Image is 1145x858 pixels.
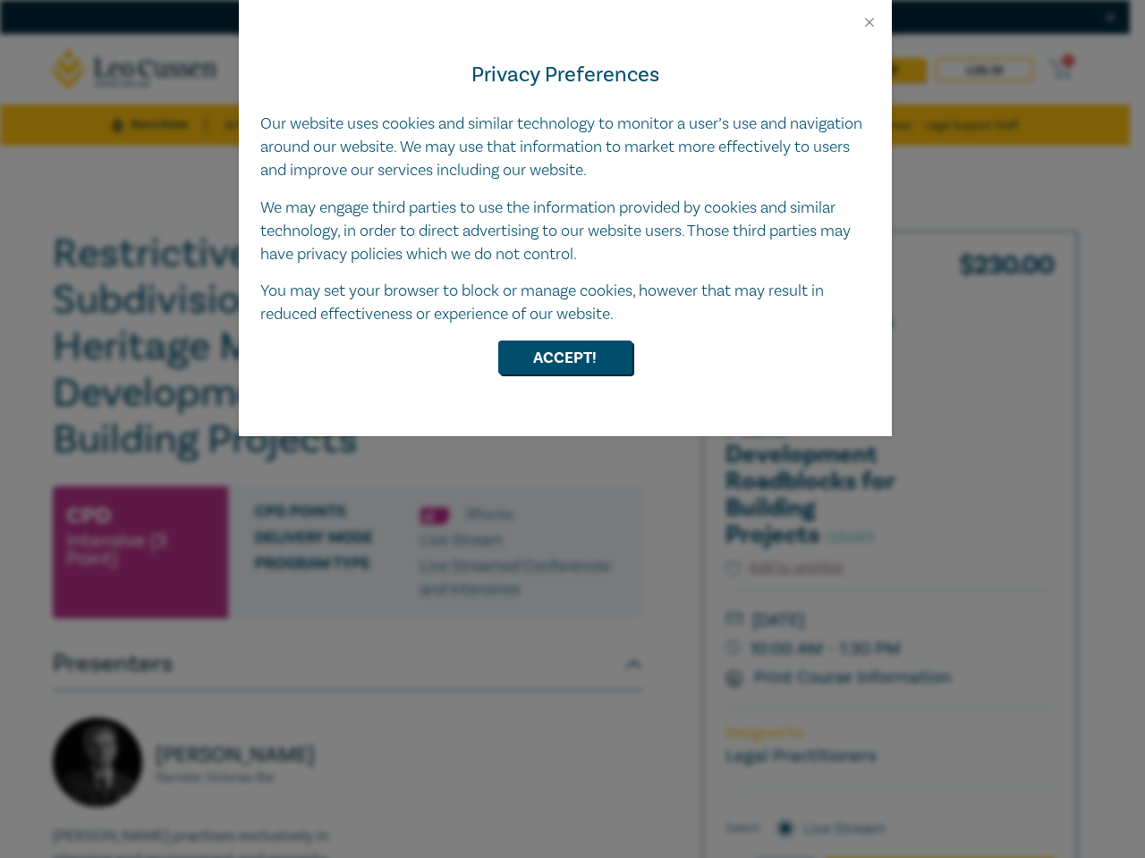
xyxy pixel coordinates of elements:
button: Close [861,14,878,30]
p: Our website uses cookies and similar technology to monitor a user’s use and navigation around our... [260,113,870,182]
h4: Privacy Preferences [260,59,870,91]
p: You may set your browser to block or manage cookies, however that may result in reduced effective... [260,280,870,326]
button: Accept! [498,341,632,374]
p: We may engage third parties to use the information provided by cookies and similar technology, in... [260,197,870,266]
